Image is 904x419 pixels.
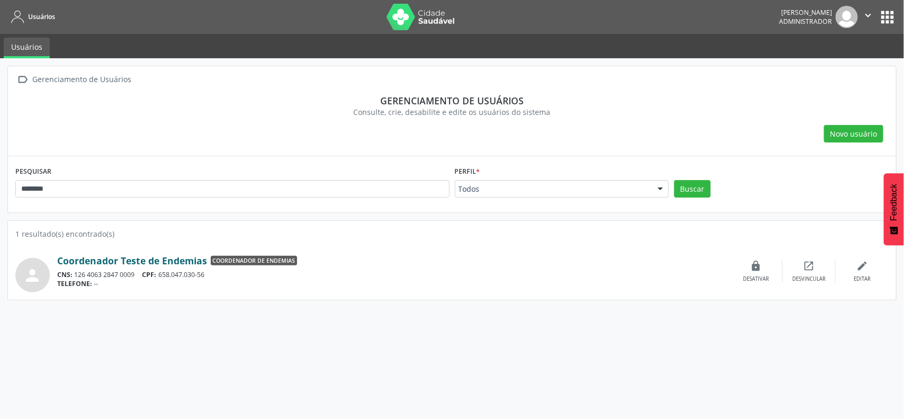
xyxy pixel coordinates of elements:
[15,72,31,87] i: 
[743,275,769,283] div: Desativar
[836,6,858,28] img: img
[779,17,832,26] span: Administrador
[211,256,297,265] span: Coordenador de Endemias
[15,164,51,180] label: PESQUISAR
[23,95,881,106] div: Gerenciamento de usuários
[862,10,874,21] i: 
[824,125,883,143] button: Novo usuário
[858,6,878,28] button: 
[4,38,50,58] a: Usuários
[889,184,899,221] span: Feedback
[459,184,648,194] span: Todos
[57,270,73,279] span: CNS:
[15,72,133,87] a:  Gerenciamento de Usuários
[142,270,157,279] span: CPF:
[15,228,889,239] div: 1 resultado(s) encontrado(s)
[830,128,878,139] span: Novo usuário
[57,279,92,288] span: TELEFONE:
[57,270,730,279] div: 126 4063 2847 0009 658.047.030-56
[854,275,871,283] div: Editar
[792,275,826,283] div: Desvincular
[878,8,897,26] button: apps
[23,106,881,118] div: Consulte, crie, desabilite e edite os usuários do sistema
[28,12,55,21] span: Usuários
[57,279,730,288] div: --
[23,266,42,285] i: person
[856,260,868,272] i: edit
[31,72,133,87] div: Gerenciamento de Usuários
[455,164,480,180] label: Perfil
[674,180,711,198] button: Buscar
[7,8,55,25] a: Usuários
[57,255,207,266] a: Coordenador Teste de Endemias
[779,8,832,17] div: [PERSON_NAME]
[750,260,762,272] i: lock
[884,173,904,245] button: Feedback - Mostrar pesquisa
[803,260,815,272] i: open_in_new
